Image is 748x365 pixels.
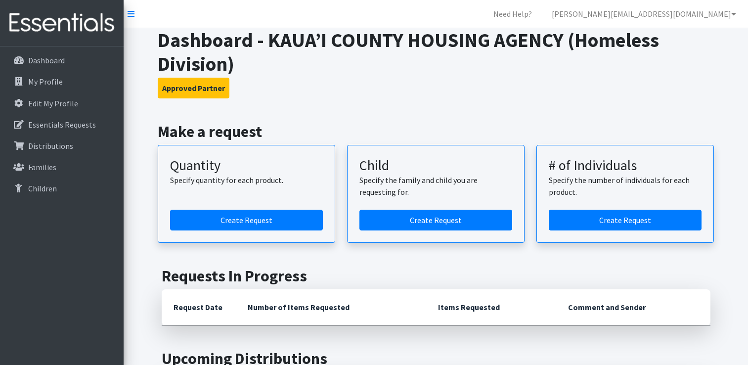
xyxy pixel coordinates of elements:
p: Children [28,183,57,193]
a: Distributions [4,136,120,156]
p: Specify the family and child you are requesting for. [359,174,512,198]
p: Specify the number of individuals for each product. [549,174,702,198]
h3: # of Individuals [549,157,702,174]
h1: Dashboard - KAUA’I COUNTY HOUSING AGENCY (Homeless Division) [158,28,714,76]
a: Create a request for a child or family [359,210,512,230]
a: Essentials Requests [4,115,120,135]
a: My Profile [4,72,120,91]
p: My Profile [28,77,63,87]
h2: Requests In Progress [162,267,710,285]
th: Items Requested [426,289,556,325]
th: Comment and Sender [556,289,710,325]
th: Request Date [162,289,236,325]
a: Need Help? [485,4,540,24]
a: Dashboard [4,50,120,70]
a: Create a request by quantity [170,210,323,230]
th: Number of Items Requested [236,289,427,325]
p: Specify quantity for each product. [170,174,323,186]
p: Essentials Requests [28,120,96,130]
a: Edit My Profile [4,93,120,113]
button: Approved Partner [158,78,229,98]
img: HumanEssentials [4,6,120,40]
p: Families [28,162,56,172]
a: [PERSON_NAME][EMAIL_ADDRESS][DOMAIN_NAME] [544,4,744,24]
a: Families [4,157,120,177]
p: Edit My Profile [28,98,78,108]
a: Children [4,179,120,198]
p: Distributions [28,141,73,151]
p: Dashboard [28,55,65,65]
h2: Make a request [158,122,714,141]
a: Create a request by number of individuals [549,210,702,230]
h3: Quantity [170,157,323,174]
h3: Child [359,157,512,174]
